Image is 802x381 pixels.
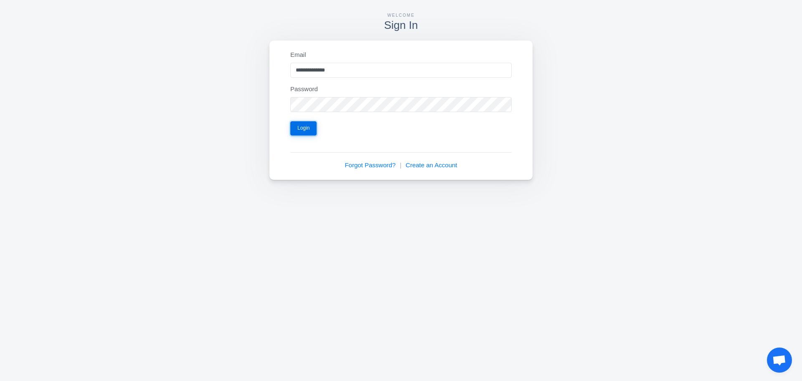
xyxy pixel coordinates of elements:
span: Welcome [387,13,415,18]
span: | [400,161,401,170]
a: Forgot Password? [345,161,396,170]
a: Create an Account [406,161,457,170]
label: Email [290,50,306,60]
label: Password [290,84,318,94]
h3: Sign In [269,20,533,31]
a: Open chat [767,348,792,373]
button: Login [290,121,317,136]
